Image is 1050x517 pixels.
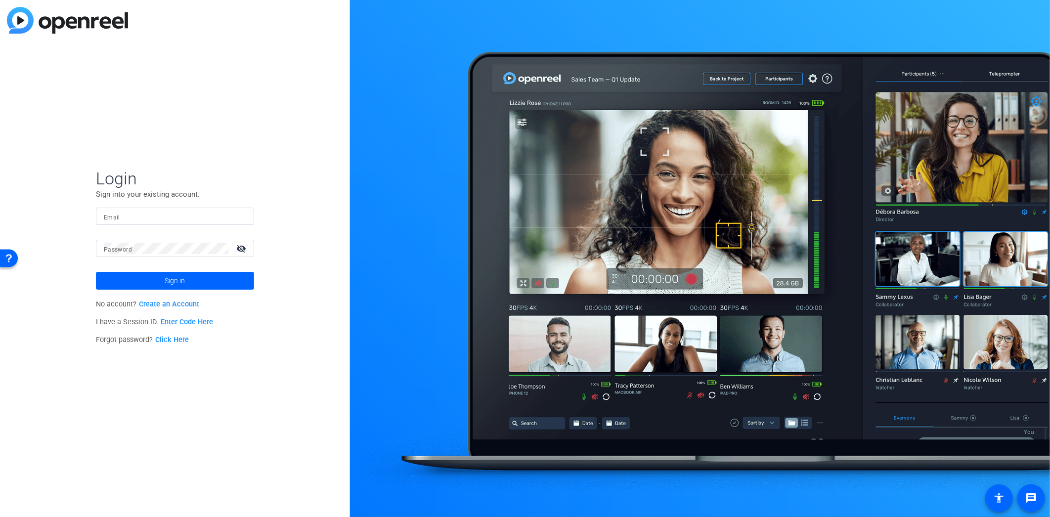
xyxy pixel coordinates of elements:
[1025,492,1037,504] mat-icon: message
[104,246,132,253] mat-label: Password
[230,241,254,256] mat-icon: visibility_off
[96,272,254,290] button: Sign in
[96,189,254,200] p: Sign into your existing account.
[161,318,213,326] a: Enter Code Here
[993,492,1005,504] mat-icon: accessibility
[96,318,213,326] span: I have a Session ID.
[7,7,128,34] img: blue-gradient.svg
[104,214,120,221] mat-label: Email
[96,168,254,189] span: Login
[139,300,199,308] a: Create an Account
[96,300,199,308] span: No account?
[155,336,189,344] a: Click Here
[165,268,185,293] span: Sign in
[104,211,246,222] input: Enter Email Address
[96,336,189,344] span: Forgot password?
